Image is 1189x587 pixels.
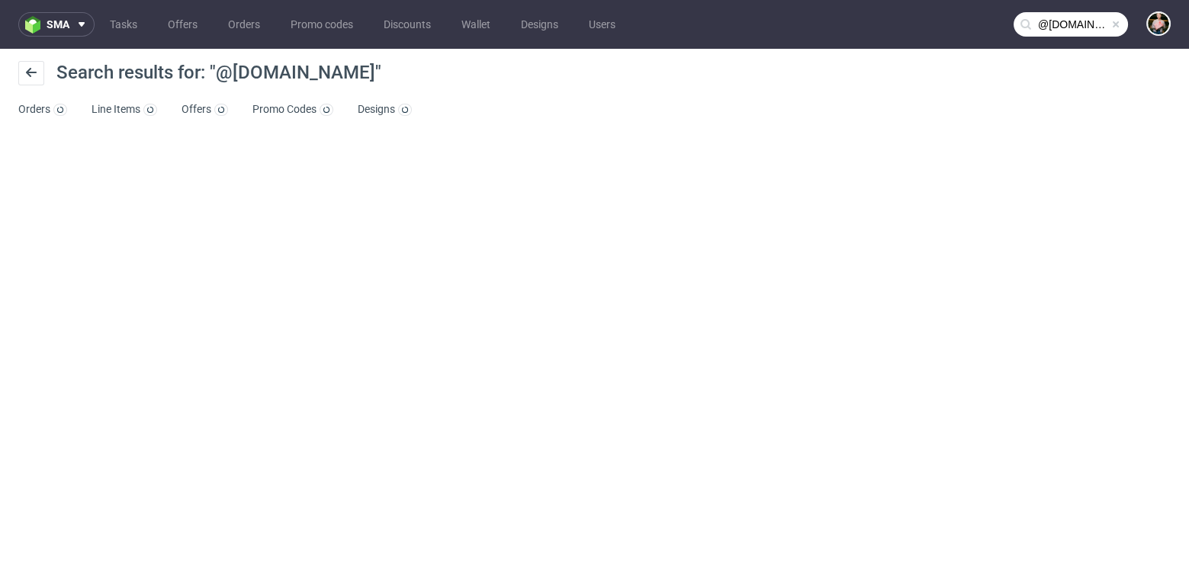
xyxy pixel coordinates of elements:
span: Search results for: "@[DOMAIN_NAME]" [56,62,381,83]
a: Tasks [101,12,146,37]
a: Offers [182,98,228,122]
button: sma [18,12,95,37]
img: Marta Tomaszewska [1148,13,1169,34]
a: Designs [358,98,412,122]
a: Offers [159,12,207,37]
a: Orders [219,12,269,37]
a: Designs [512,12,567,37]
a: Promo Codes [252,98,333,122]
a: Users [580,12,625,37]
span: sma [47,19,69,30]
a: Orders [18,98,67,122]
a: Wallet [452,12,500,37]
a: Discounts [374,12,440,37]
img: logo [25,16,47,34]
a: Line Items [92,98,157,122]
a: Promo codes [281,12,362,37]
